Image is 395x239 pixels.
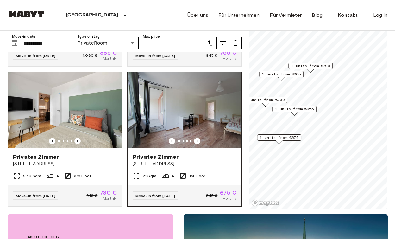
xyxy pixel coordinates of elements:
img: Marketing picture of unit DE-02-029-03M [128,72,241,148]
span: 675 € [220,190,236,196]
a: Über uns [187,11,208,19]
span: 1st Floor [189,173,205,179]
span: Monthly [103,196,117,201]
button: tune [229,37,242,49]
a: Kontakt [333,9,363,22]
button: tune [216,37,229,49]
span: Monthly [223,55,236,61]
span: 1 units from €675 [260,135,298,140]
a: Marketing picture of unit DE-02-029-03MPrevious imagePrevious imagePrivates Zimmer[STREET_ADDRESS... [127,72,242,207]
span: 2 units from €730 [246,97,285,103]
button: Previous image [194,138,200,144]
img: Marketing picture of unit DE-02-023-002-03HF [8,72,122,148]
span: 3rd Floor [74,173,91,179]
button: Previous image [169,138,175,144]
div: PrivateRoom [73,37,139,49]
span: 4 [56,173,59,179]
a: Log in [373,11,387,19]
span: 1.080 € [83,53,97,58]
button: Choose date, selected date is 1 Oct 2025 [8,37,21,49]
a: Mapbox logo [251,199,279,207]
div: Map marker [243,97,287,107]
span: Privates Zimmer [13,153,59,161]
div: Map marker [272,106,317,116]
span: 755 € [220,50,236,55]
button: Previous image [74,138,81,144]
span: [STREET_ADDRESS] [13,161,117,167]
button: tune [204,37,216,49]
span: Monthly [103,55,117,61]
span: 1 units from €925 [275,106,314,112]
span: Move-in from [DATE] [135,193,175,198]
label: Move-in date [12,34,35,39]
span: 865 € [100,50,117,55]
span: 910 € [86,193,97,198]
span: Privates Zimmer [133,153,179,161]
a: Für Vermieter [270,11,302,19]
label: Max price [143,34,160,39]
span: 1 units from €865 [262,71,301,77]
span: 945 € [206,53,217,58]
label: Type of stay [78,34,100,39]
div: Map marker [257,134,301,144]
a: Marketing picture of unit DE-02-023-002-03HFPrevious imagePrevious imagePrivates Zimmer[STREET_AD... [8,72,122,207]
span: 1 units from €790 [291,63,330,69]
span: Move-in from [DATE] [135,53,175,58]
button: Previous image [49,138,55,144]
span: Move-in from [DATE] [16,53,55,58]
a: Blog [312,11,323,19]
span: 730 € [100,190,117,196]
div: Map marker [259,71,304,81]
span: 4 [172,173,174,179]
p: [GEOGRAPHIC_DATA] [66,11,119,19]
span: 845 € [206,193,217,198]
span: Monthly [223,196,236,201]
span: 9.59 Sqm [23,173,41,179]
span: 21 Sqm [143,173,156,179]
div: Map marker [288,63,333,73]
span: Move-in from [DATE] [16,193,55,198]
span: [STREET_ADDRESS] [133,161,236,167]
a: Für Unternehmen [218,11,260,19]
img: Habyt [8,11,46,17]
